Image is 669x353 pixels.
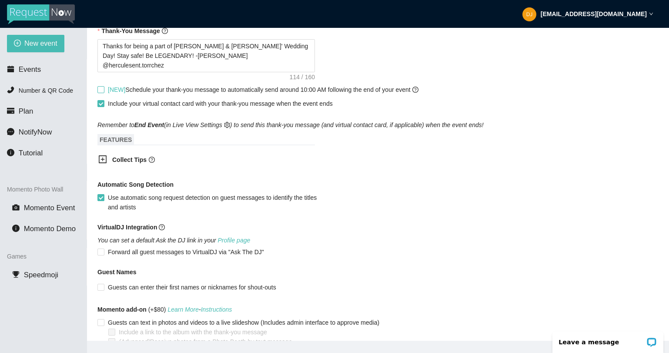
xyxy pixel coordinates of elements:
span: New event [24,38,57,49]
span: Guests can enter their first names or nicknames for shout-outs [104,282,280,292]
span: plus-square [98,155,107,164]
span: camera [12,204,20,211]
span: Number & QR Code [19,87,73,94]
b: VirtualDJ Integration [97,224,157,231]
span: setting [224,122,230,128]
span: question-circle [412,87,418,93]
span: Forward all guest messages to VirtualDJ via "Ask The DJ" [104,247,268,257]
span: calendar [7,65,14,73]
span: Speedmoji [24,271,58,279]
i: You can set a default Ask the DJ link in your [97,237,250,244]
div: Collect Tipsquestion-circle [91,150,309,171]
b: Guest Names [97,269,136,276]
b: Collect Tips [112,156,147,163]
span: Include a link to the album with the thank-you message [115,327,271,337]
i: Remember to (in Live View Settings ) to send this thank-you message (and virtual contact card, if... [97,121,484,128]
b: End Event [134,121,164,128]
span: Momento Demo [24,225,76,233]
b: Thank-You Message [101,27,160,34]
span: Guests can text in photos and videos to a live slideshow (Includes admin interface to approve media) [104,318,383,327]
textarea: Thanks for being a part of [PERSON_NAME] & [PERSON_NAME]' Wedding Day! Stay safe! Be LEGENDARY! -... [97,39,315,72]
span: (+$80) [97,305,232,314]
span: info-circle [7,149,14,156]
a: Profile page [218,237,251,244]
a: Learn More [167,306,199,313]
span: Receive photos from a Photo Booth by text message [115,337,295,346]
span: trophy [12,271,20,278]
span: Tutorial [19,149,43,157]
span: question-circle [159,224,165,230]
span: info-circle [12,225,20,232]
span: NotifyNow [19,128,52,136]
span: Include your virtual contact card with your thank-you message when the event ends [108,100,333,107]
b: Automatic Song Detection [97,180,174,189]
span: down [649,12,653,16]
span: FEATURES [97,134,134,145]
span: phone [7,86,14,94]
strong: [EMAIL_ADDRESS][DOMAIN_NAME] [541,10,647,17]
a: Instructions [201,306,232,313]
i: (Advanced) [119,338,150,345]
iframe: LiveChat chat widget [547,326,669,353]
span: Events [19,65,41,74]
img: RequestNow [7,4,75,24]
span: Schedule your thank-you message to automatically send around 10:00 AM following the end of your e... [108,86,418,93]
span: Momento Event [24,204,75,212]
i: - [167,306,232,313]
span: question-circle [162,28,168,34]
span: question-circle [149,157,155,163]
span: credit-card [7,107,14,114]
span: [NEW] [108,86,125,93]
span: message [7,128,14,135]
button: plus-circleNew event [7,35,64,52]
span: plus-circle [14,40,21,48]
b: Momento add-on [97,306,147,313]
span: Plan [19,107,33,115]
img: 1888ceddb938043c24f00366dbc084e2 [522,7,536,21]
span: Use automatic song request detection on guest messages to identify the titles and artists [104,193,331,212]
